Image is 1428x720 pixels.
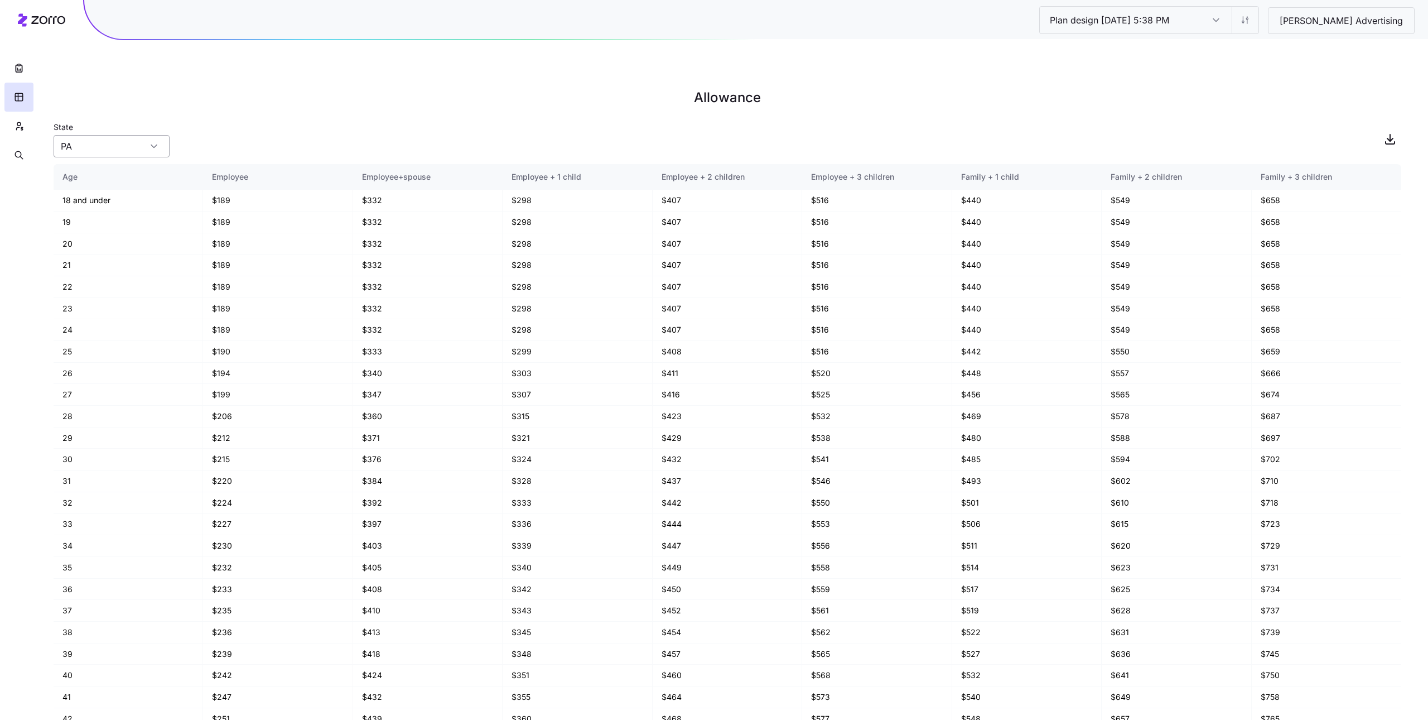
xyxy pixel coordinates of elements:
[203,319,353,341] td: $189
[54,557,203,579] td: 35
[653,471,802,492] td: $437
[503,557,652,579] td: $340
[503,363,652,385] td: $303
[952,428,1102,449] td: $480
[203,276,353,298] td: $189
[203,212,353,233] td: $189
[353,513,503,535] td: $397
[353,255,503,276] td: $332
[1102,449,1251,471] td: $594
[653,513,802,535] td: $444
[353,276,503,298] td: $332
[54,513,203,535] td: 33
[952,319,1102,341] td: $440
[802,644,952,665] td: $565
[802,276,952,298] td: $516
[503,190,652,212] td: $298
[203,622,353,644] td: $236
[353,665,503,687] td: $424
[353,557,503,579] td: $405
[952,535,1102,557] td: $511
[952,276,1102,298] td: $440
[503,513,652,535] td: $336
[54,298,203,320] td: 23
[802,363,952,385] td: $520
[1102,535,1251,557] td: $620
[802,665,952,687] td: $568
[653,212,802,233] td: $407
[653,363,802,385] td: $411
[952,471,1102,492] td: $493
[802,190,952,212] td: $516
[54,687,203,708] td: 41
[653,665,802,687] td: $460
[503,298,652,320] td: $298
[353,384,503,406] td: $347
[1102,233,1251,255] td: $549
[1102,665,1251,687] td: $641
[952,492,1102,514] td: $501
[802,557,952,579] td: $558
[952,406,1102,428] td: $469
[802,535,952,557] td: $556
[203,298,353,320] td: $189
[54,622,203,644] td: 38
[203,341,353,363] td: $190
[952,298,1102,320] td: $440
[203,687,353,708] td: $247
[1252,384,1402,406] td: $674
[952,190,1102,212] td: $440
[952,622,1102,644] td: $522
[802,319,952,341] td: $516
[653,276,802,298] td: $407
[353,449,503,471] td: $376
[54,276,203,298] td: 22
[353,535,503,557] td: $403
[512,171,643,183] div: Employee + 1 child
[952,255,1102,276] td: $440
[353,190,503,212] td: $332
[1232,7,1258,33] button: Settings
[203,428,353,449] td: $212
[1102,557,1251,579] td: $623
[1102,492,1251,514] td: $610
[802,233,952,255] td: $516
[802,600,952,622] td: $561
[353,298,503,320] td: $332
[653,255,802,276] td: $407
[802,212,952,233] td: $516
[203,233,353,255] td: $189
[353,406,503,428] td: $360
[1102,341,1251,363] td: $550
[802,492,952,514] td: $550
[203,665,353,687] td: $242
[353,492,503,514] td: $392
[203,600,353,622] td: $235
[1102,406,1251,428] td: $578
[353,600,503,622] td: $410
[503,687,652,708] td: $355
[503,428,652,449] td: $321
[952,579,1102,601] td: $517
[54,384,203,406] td: 27
[54,341,203,363] td: 25
[1252,341,1402,363] td: $659
[503,471,652,492] td: $328
[802,384,952,406] td: $525
[353,341,503,363] td: $333
[1252,428,1402,449] td: $697
[203,644,353,665] td: $239
[503,600,652,622] td: $343
[203,579,353,601] td: $233
[802,513,952,535] td: $553
[802,449,952,471] td: $541
[653,298,802,320] td: $407
[802,406,952,428] td: $532
[503,341,652,363] td: $299
[952,665,1102,687] td: $532
[802,298,952,320] td: $516
[203,190,353,212] td: $189
[1102,190,1251,212] td: $549
[1252,319,1402,341] td: $658
[653,190,802,212] td: $407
